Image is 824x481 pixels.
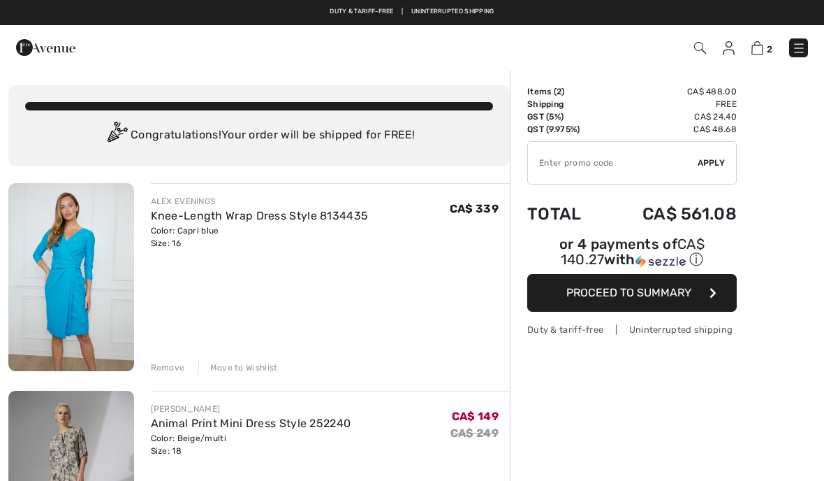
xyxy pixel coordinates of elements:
[603,123,737,136] td: CA$ 48.68
[151,432,351,457] div: Color: Beige/multi Size: 18
[151,195,369,208] div: ALEX EVENINGS
[103,122,131,150] img: Congratulation2.svg
[198,361,278,374] div: Move to Wishlist
[8,183,134,371] img: Knee-Length Wrap Dress Style 8134435
[151,209,369,222] a: Knee-Length Wrap Dress Style 8134435
[694,42,706,54] img: Search
[561,236,705,268] span: CA$ 140.27
[452,410,499,423] span: CA$ 149
[151,224,369,250] div: Color: Capri blue Size: 16
[527,274,737,312] button: Proceed to Summary
[698,157,726,169] span: Apply
[528,142,698,184] input: Promo code
[527,238,737,269] div: or 4 payments of with
[527,190,603,238] td: Total
[527,323,737,336] div: Duty & tariff-free | Uninterrupted shipping
[527,98,603,110] td: Shipping
[16,34,75,62] img: 1ère Avenue
[450,202,499,215] span: CA$ 339
[25,122,493,150] div: Congratulations! Your order will be shipped for FREE!
[151,403,351,415] div: [PERSON_NAME]
[792,41,806,55] img: Menu
[603,98,737,110] td: Free
[767,44,772,55] span: 2
[557,87,561,96] span: 2
[527,85,603,98] td: Items ( )
[16,40,75,53] a: 1ère Avenue
[751,41,763,55] img: Shopping Bag
[751,39,772,56] a: 2
[450,426,499,440] s: CA$ 249
[527,123,603,136] td: QST (9.975%)
[151,417,351,430] a: Animal Print Mini Dress Style 252240
[603,110,737,123] td: CA$ 24.40
[723,41,735,55] img: My Info
[527,238,737,274] div: or 4 payments ofCA$ 140.27withSezzle Click to learn more about Sezzle
[635,255,686,268] img: Sezzle
[527,110,603,123] td: GST (5%)
[566,286,691,299] span: Proceed to Summary
[151,361,185,374] div: Remove
[603,190,737,238] td: CA$ 561.08
[603,85,737,98] td: CA$ 488.00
